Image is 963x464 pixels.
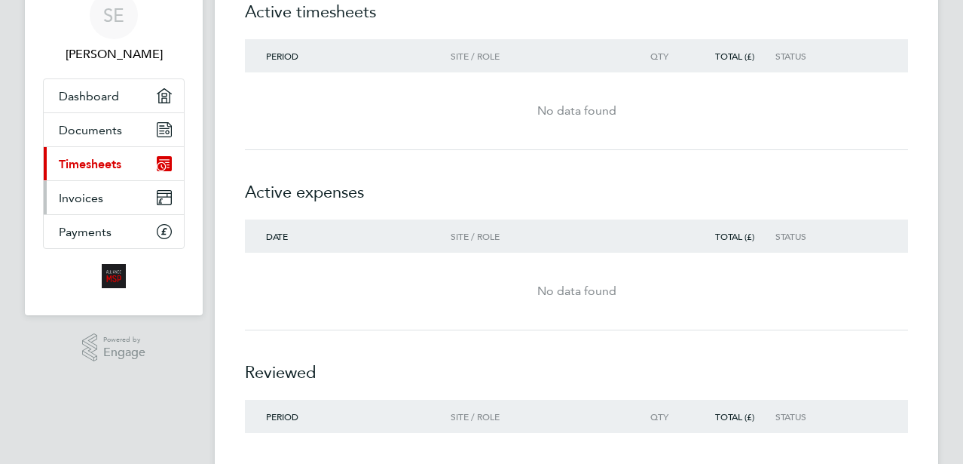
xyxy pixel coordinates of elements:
div: Total (£) [689,51,775,61]
div: Total (£) [689,231,775,241]
span: Timesheets [59,157,121,171]
div: Status [775,51,868,61]
span: Period [266,410,298,423]
span: Dashboard [59,89,119,103]
h2: Active expenses [245,150,908,220]
a: Invoices [44,181,184,214]
span: Powered by [103,333,145,346]
span: Sarah Eastman [43,45,185,63]
a: Payments [44,215,184,248]
a: Go to home page [43,264,185,288]
div: No data found [245,282,908,300]
h2: Reviewed [245,330,908,400]
div: Status [775,231,868,241]
a: Timesheets [44,147,184,180]
div: Date [245,231,451,241]
div: No data found [245,102,908,120]
span: SE [103,5,124,25]
div: Site / Role [451,51,623,61]
span: Period [266,50,298,62]
a: Powered byEngage [82,333,146,362]
span: Engage [103,346,145,359]
div: Qty [623,411,689,422]
a: Dashboard [44,79,184,112]
div: Total (£) [689,411,775,422]
div: Site / Role [451,411,623,422]
div: Qty [623,51,689,61]
div: Status [775,411,868,422]
img: alliancemsp-logo-retina.png [102,264,126,288]
span: Payments [59,225,112,239]
div: Site / Role [451,231,623,241]
a: Documents [44,113,184,146]
span: Documents [59,123,122,137]
span: Invoices [59,191,103,205]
